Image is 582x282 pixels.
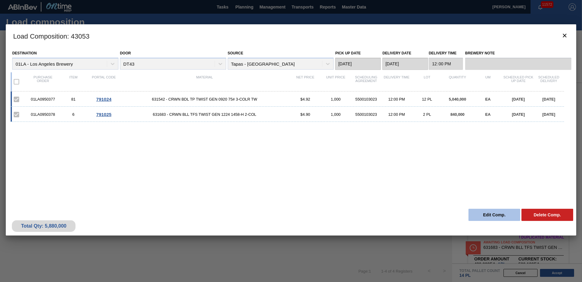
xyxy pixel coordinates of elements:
[58,75,89,88] div: Item
[335,58,381,70] input: mm/dd/yyyy
[290,97,321,101] div: $4.92
[382,58,428,70] input: mm/dd/yyyy
[290,75,321,88] div: Net Price
[429,49,463,58] label: Delivery Time
[119,97,290,101] span: 631542 - CRWN BDL TP TWIST GEN 0920 75# 3-COLR TW
[119,112,290,117] span: 631683 - CRWN BLL TFS TWIST GEN 1224 1458-H 2-COL
[451,112,465,117] span: 840,000
[465,49,571,58] label: Brewery Note
[351,112,381,117] div: 5500103023
[382,51,411,55] label: Delivery Date
[321,97,351,101] div: 1,000
[542,97,555,101] span: [DATE]
[12,51,37,55] label: Destination
[442,75,473,88] div: Quantity
[28,112,58,117] div: 01LA0950378
[96,97,111,102] span: 791024
[485,97,491,101] span: EA
[228,51,243,55] label: Source
[473,75,503,88] div: UM
[89,112,119,117] div: Go to Order
[485,112,491,117] span: EA
[89,75,119,88] div: Portal code
[89,97,119,102] div: Go to Order
[412,97,442,101] div: 12 PL
[6,24,576,47] h3: Load Composition : 43053
[16,223,71,229] div: Total Qty: 5,880,000
[58,97,89,101] div: 81
[449,97,466,101] span: 5,040,000
[28,75,58,88] div: Purchase order
[351,75,381,88] div: Scheduling Agreement
[381,112,412,117] div: 12:00 PM
[521,209,573,221] button: Delete Comp.
[351,97,381,101] div: 5500103023
[290,112,321,117] div: $4.90
[321,75,351,88] div: Unit Price
[412,75,442,88] div: Lot
[542,112,555,117] span: [DATE]
[468,209,520,221] button: Edit Comp.
[28,97,58,101] div: 01LA0950377
[512,112,525,117] span: [DATE]
[512,97,525,101] span: [DATE]
[119,75,290,88] div: Material
[412,112,442,117] div: 2 PL
[381,75,412,88] div: Delivery Time
[335,51,361,55] label: Pick up Date
[534,75,564,88] div: Scheduled Delivery
[58,112,89,117] div: 6
[120,51,131,55] label: Door
[96,112,111,117] span: 791025
[503,75,534,88] div: Scheduled Pick up Date
[321,112,351,117] div: 1,000
[381,97,412,101] div: 12:00 PM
